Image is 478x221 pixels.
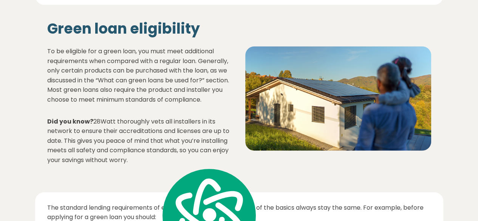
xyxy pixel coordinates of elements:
[47,117,93,126] strong: Did you know?
[47,46,233,105] p: To be eligible for a green loan, you must meet additional requirements when compared with a regul...
[245,46,431,151] img: Father and child looking at a house equipped with solar panels on the roof.
[47,20,233,37] h2: Green loan eligibility
[47,117,233,165] p: 28Watt thoroughly vets all installers in its network to ensure their accreditations and licenses ...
